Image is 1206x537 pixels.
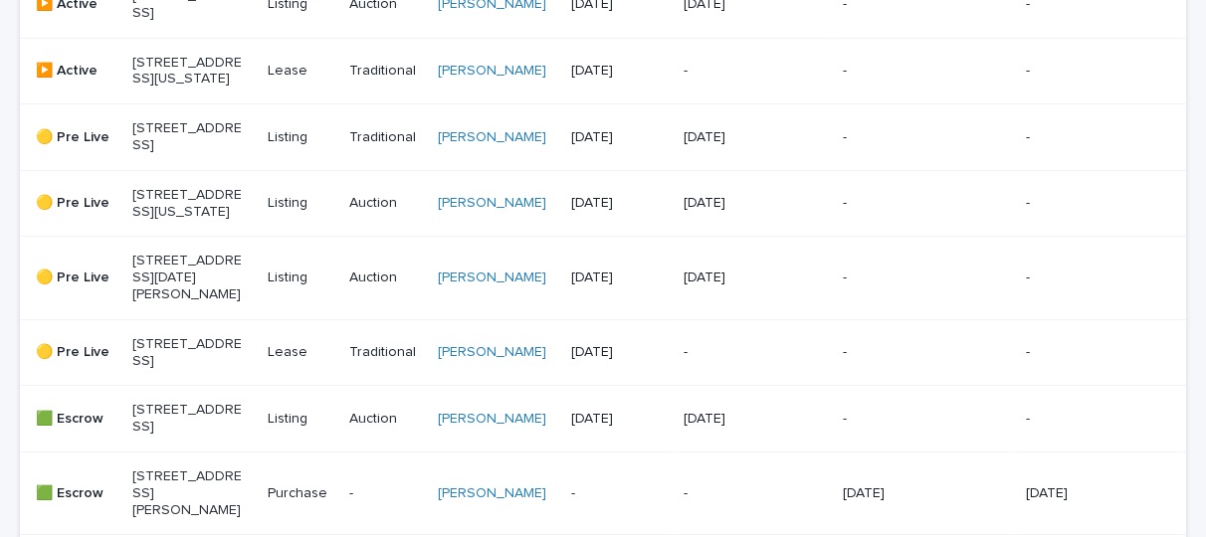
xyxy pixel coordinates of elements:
[268,344,332,361] p: Lease
[36,129,116,146] p: 🟡 Pre Live
[1026,195,1136,212] p: -
[684,63,794,80] p: -
[349,63,422,80] p: Traditional
[684,411,794,428] p: [DATE]
[1026,63,1136,80] p: -
[1026,411,1136,428] p: -
[132,55,243,89] p: [STREET_ADDRESS][US_STATE]
[571,195,668,212] p: [DATE]
[349,485,422,502] p: -
[36,411,116,428] p: 🟩 Escrow
[684,269,794,286] p: [DATE]
[438,485,546,502] a: [PERSON_NAME]
[132,120,243,154] p: [STREET_ADDRESS]
[438,63,546,80] a: [PERSON_NAME]
[132,336,243,370] p: [STREET_ADDRESS]
[20,38,1186,104] tr: ▶️ Active[STREET_ADDRESS][US_STATE]LeaseTraditional[PERSON_NAME] [DATE]---
[20,451,1186,534] tr: 🟩 Escrow[STREET_ADDRESS][PERSON_NAME]Purchase-[PERSON_NAME] --[DATE][DATE]
[268,269,332,286] p: Listing
[684,344,794,361] p: -
[571,485,668,502] p: -
[268,129,332,146] p: Listing
[36,63,116,80] p: ▶️ Active
[1026,269,1136,286] p: -
[438,411,546,428] a: [PERSON_NAME]
[349,411,422,428] p: Auction
[438,269,546,286] a: [PERSON_NAME]
[20,237,1186,319] tr: 🟡 Pre Live[STREET_ADDRESS][DATE][PERSON_NAME]ListingAuction[PERSON_NAME] [DATE][DATE]--
[438,129,546,146] a: [PERSON_NAME]
[571,411,668,428] p: [DATE]
[349,269,422,286] p: Auction
[571,63,668,80] p: [DATE]
[268,411,332,428] p: Listing
[132,468,243,518] p: [STREET_ADDRESS][PERSON_NAME]
[20,170,1186,237] tr: 🟡 Pre Live[STREET_ADDRESS][US_STATE]ListingAuction[PERSON_NAME] [DATE][DATE]--
[571,344,668,361] p: [DATE]
[132,253,243,302] p: [STREET_ADDRESS][DATE][PERSON_NAME]
[349,344,422,361] p: Traditional
[843,63,953,80] p: -
[349,195,422,212] p: Auction
[36,344,116,361] p: 🟡 Pre Live
[438,195,546,212] a: [PERSON_NAME]
[132,187,243,221] p: [STREET_ADDRESS][US_STATE]
[36,485,116,502] p: 🟩 Escrow
[843,411,953,428] p: -
[684,485,794,502] p: -
[20,104,1186,171] tr: 🟡 Pre Live[STREET_ADDRESS]ListingTraditional[PERSON_NAME] [DATE][DATE]--
[1026,129,1136,146] p: -
[843,269,953,286] p: -
[1026,344,1136,361] p: -
[843,195,953,212] p: -
[843,129,953,146] p: -
[843,485,953,502] p: [DATE]
[571,129,668,146] p: [DATE]
[349,129,422,146] p: Traditional
[684,129,794,146] p: [DATE]
[438,344,546,361] a: [PERSON_NAME]
[36,269,116,286] p: 🟡 Pre Live
[268,63,332,80] p: Lease
[36,195,116,212] p: 🟡 Pre Live
[843,344,953,361] p: -
[20,319,1186,386] tr: 🟡 Pre Live[STREET_ADDRESS]LeaseTraditional[PERSON_NAME] [DATE]---
[268,195,332,212] p: Listing
[20,386,1186,452] tr: 🟩 Escrow[STREET_ADDRESS]ListingAuction[PERSON_NAME] [DATE][DATE]--
[268,485,332,502] p: Purchase
[571,269,668,286] p: [DATE]
[684,195,794,212] p: [DATE]
[132,402,243,436] p: [STREET_ADDRESS]
[1026,485,1136,502] p: [DATE]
